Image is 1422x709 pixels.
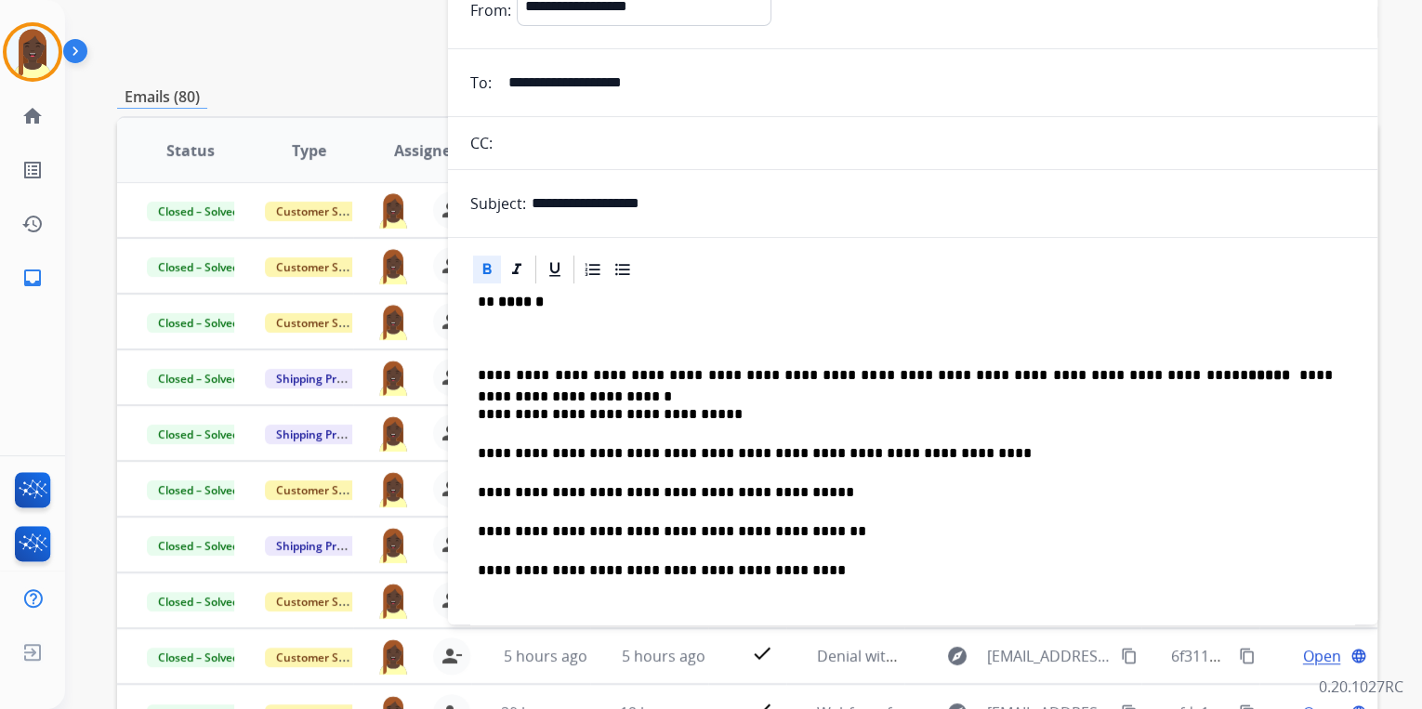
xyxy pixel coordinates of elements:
span: Type [292,139,326,162]
p: Subject: [470,192,526,215]
mat-icon: person_remove [441,478,463,500]
mat-icon: person_remove [441,645,463,667]
img: avatar [7,26,59,78]
mat-icon: inbox [21,267,44,289]
span: Customer Support [265,592,386,611]
img: agent-avatar [375,637,411,675]
mat-icon: person_remove [441,533,463,556]
span: Customer Support [265,480,386,500]
div: Underline [541,256,569,283]
span: 5 hours ago [622,646,705,666]
mat-icon: content_copy [1121,648,1138,664]
mat-icon: check [750,642,772,664]
img: agent-avatar [375,582,411,619]
span: 5 hours ago [503,646,586,666]
mat-icon: person_remove [441,255,463,277]
span: Customer Support [265,202,386,221]
mat-icon: person_remove [441,310,463,333]
span: Denial with T& C [816,646,930,666]
mat-icon: home [21,105,44,127]
div: Italic [503,256,531,283]
img: agent-avatar [375,303,411,340]
mat-icon: content_copy [1239,648,1256,664]
span: Customer Support [265,257,386,277]
mat-icon: person_remove [441,422,463,444]
div: Ordered List [579,256,607,283]
mat-icon: person_remove [441,199,463,221]
div: Bold [473,256,501,283]
img: agent-avatar [375,470,411,507]
span: Customer Support [265,313,386,333]
p: Emails (80) [117,85,207,109]
span: Assignee [394,139,459,162]
p: CC: [470,132,493,154]
span: Closed – Solved [147,480,250,500]
span: Shipping Protection [265,369,392,388]
mat-icon: language [1350,648,1367,664]
img: agent-avatar [375,191,411,229]
span: Shipping Protection [265,536,392,556]
p: 0.20.1027RC [1319,676,1403,698]
mat-icon: person_remove [441,366,463,388]
mat-icon: explore [945,645,968,667]
span: Closed – Solved [147,536,250,556]
span: [EMAIL_ADDRESS][DOMAIN_NAME] [986,645,1110,667]
span: Closed – Solved [147,369,250,388]
span: Closed – Solved [147,313,250,333]
mat-icon: list_alt [21,159,44,181]
span: Status [166,139,215,162]
img: agent-avatar [375,247,411,284]
div: Bullet List [609,256,637,283]
img: agent-avatar [375,359,411,396]
p: To: [470,72,492,94]
mat-icon: person_remove [441,589,463,611]
span: Closed – Solved [147,202,250,221]
span: Open [1302,645,1340,667]
span: Closed – Solved [147,257,250,277]
mat-icon: history [21,213,44,235]
span: Closed – Solved [147,648,250,667]
span: Shipping Protection [265,425,392,444]
img: agent-avatar [375,526,411,563]
span: Closed – Solved [147,592,250,611]
span: Customer Support [265,648,386,667]
img: agent-avatar [375,414,411,452]
span: Closed – Solved [147,425,250,444]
